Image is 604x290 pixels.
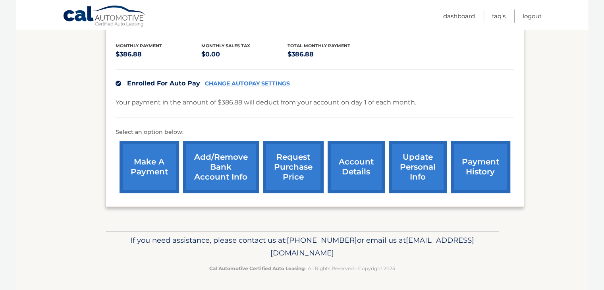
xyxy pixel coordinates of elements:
[111,264,494,273] p: - All Rights Reserved - Copyright 2025
[127,79,200,87] span: Enrolled For Auto Pay
[116,81,121,86] img: check.svg
[183,141,259,193] a: Add/Remove bank account info
[288,43,350,48] span: Total Monthly Payment
[287,236,357,245] span: [PHONE_NUMBER]
[116,97,416,108] p: Your payment in the amount of $386.88 will deduct from your account on day 1 of each month.
[201,49,288,60] p: $0.00
[120,141,179,193] a: make a payment
[209,265,305,271] strong: Cal Automotive Certified Auto Leasing
[263,141,324,193] a: request purchase price
[389,141,447,193] a: update personal info
[443,10,475,23] a: Dashboard
[116,128,514,137] p: Select an option below:
[451,141,510,193] a: payment history
[492,10,506,23] a: FAQ's
[201,43,250,48] span: Monthly sales Tax
[288,49,374,60] p: $386.88
[328,141,385,193] a: account details
[523,10,542,23] a: Logout
[116,49,202,60] p: $386.88
[205,80,290,87] a: CHANGE AUTOPAY SETTINGS
[116,43,162,48] span: Monthly Payment
[63,5,146,28] a: Cal Automotive
[111,234,494,259] p: If you need assistance, please contact us at: or email us at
